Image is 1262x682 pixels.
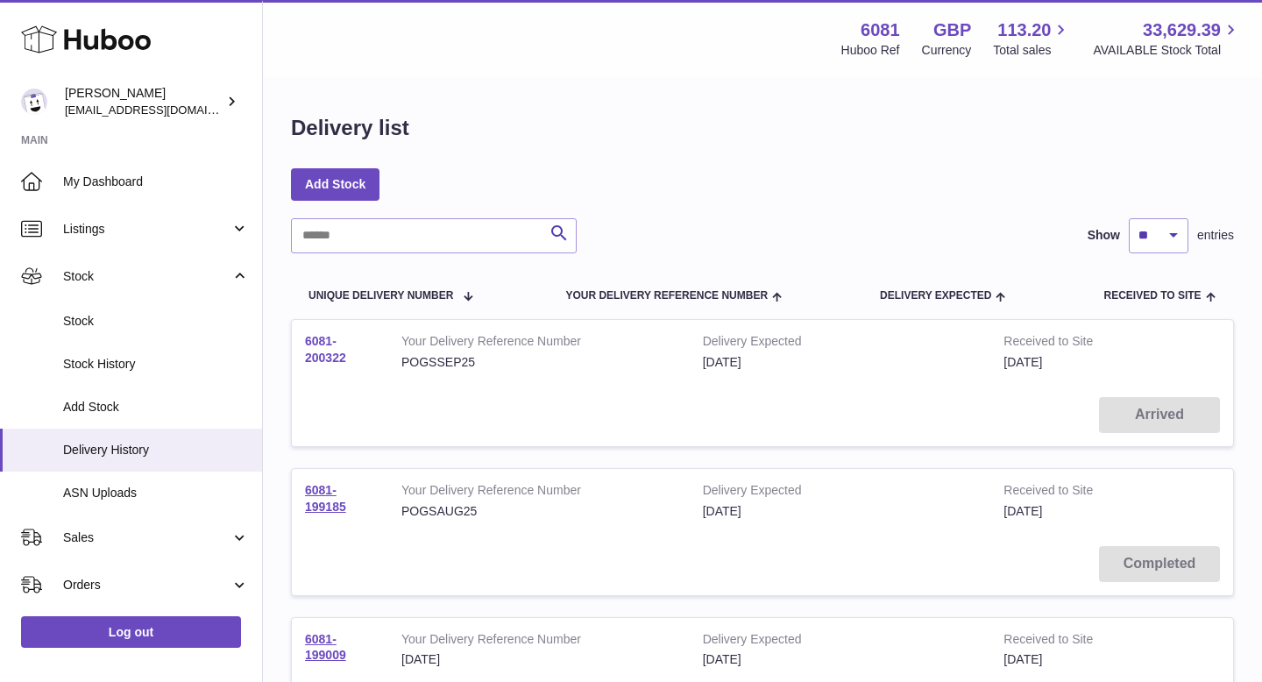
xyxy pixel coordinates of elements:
span: Orders [63,577,230,593]
span: Received to Site [1103,290,1201,302]
span: AVAILABLE Stock Total [1093,42,1241,59]
span: Unique Delivery Number [308,290,453,302]
span: [DATE] [1003,504,1042,518]
span: Delivery Expected [880,290,991,302]
div: Currency [922,42,972,59]
strong: Your Delivery Reference Number [401,333,677,354]
img: hello@pogsheadphones.com [21,89,47,115]
span: 113.20 [997,18,1051,42]
div: [DATE] [703,503,978,520]
strong: Received to Site [1003,631,1146,652]
span: ASN Uploads [63,485,249,501]
span: Stock [63,268,230,285]
label: Show [1088,227,1120,244]
strong: Your Delivery Reference Number [401,631,677,652]
div: Huboo Ref [841,42,900,59]
a: 6081-199009 [305,632,346,663]
div: POGSSEP25 [401,354,677,371]
span: Delivery History [63,442,249,458]
span: Your Delivery Reference Number [565,290,768,302]
div: [DATE] [703,354,978,371]
span: Add Stock [63,399,249,416]
span: My Dashboard [63,174,249,190]
a: Log out [21,616,241,648]
a: 33,629.39 AVAILABLE Stock Total [1093,18,1241,59]
span: entries [1197,227,1234,244]
strong: Delivery Expected [703,631,978,652]
div: POGSAUG25 [401,503,677,520]
span: Listings [63,221,230,238]
strong: Delivery Expected [703,333,978,354]
a: 6081-200322 [305,334,346,365]
a: Add Stock [291,168,379,200]
strong: Your Delivery Reference Number [401,482,677,503]
a: 6081-199185 [305,483,346,514]
span: 33,629.39 [1143,18,1221,42]
strong: Received to Site [1003,482,1146,503]
div: [DATE] [401,651,677,668]
div: [DATE] [703,651,978,668]
h1: Delivery list [291,114,409,142]
span: Total sales [993,42,1071,59]
strong: 6081 [861,18,900,42]
strong: Received to Site [1003,333,1146,354]
div: [PERSON_NAME] [65,85,223,118]
span: Sales [63,529,230,546]
span: Stock [63,313,249,330]
span: [EMAIL_ADDRESS][DOMAIN_NAME] [65,103,258,117]
span: [DATE] [1003,652,1042,666]
a: 113.20 Total sales [993,18,1071,59]
strong: GBP [933,18,971,42]
span: [DATE] [1003,355,1042,369]
span: Stock History [63,356,249,373]
strong: Delivery Expected [703,482,978,503]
